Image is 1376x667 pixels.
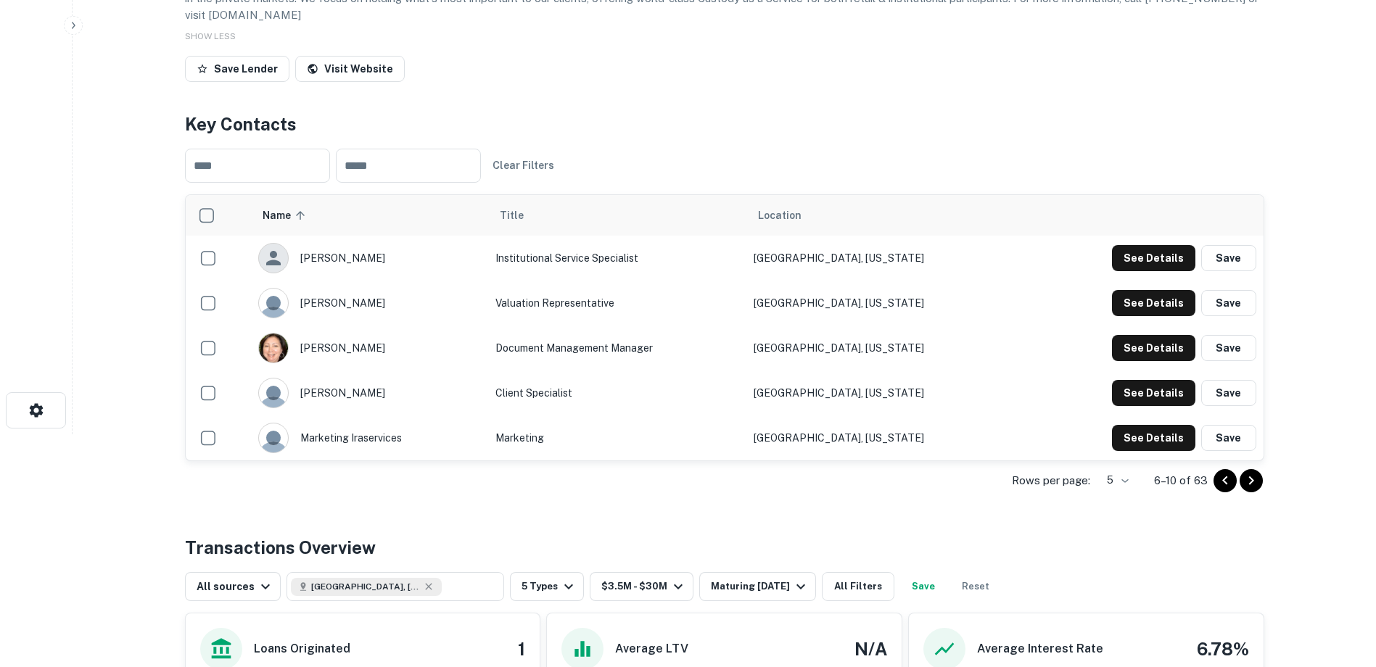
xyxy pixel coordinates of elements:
[258,378,482,408] div: [PERSON_NAME]
[295,56,405,82] a: Visit Website
[185,111,1264,137] h4: Key Contacts
[258,288,482,318] div: [PERSON_NAME]
[1112,245,1195,271] button: See Details
[1201,380,1256,406] button: Save
[746,370,1024,415] td: [GEOGRAPHIC_DATA], [US_STATE]
[186,195,1264,460] div: scrollable content
[1214,469,1237,492] button: Go to previous page
[259,289,288,318] img: 9c8pery4andzj6ohjkjp54ma2
[1154,472,1208,489] p: 6–10 of 63
[251,195,489,236] th: Name
[952,572,999,601] button: Reset
[699,572,816,601] button: Maturing [DATE]
[311,580,420,593] span: [GEOGRAPHIC_DATA], [GEOGRAPHIC_DATA], [GEOGRAPHIC_DATA]
[259,378,288,407] img: 9c8pery4andzj6ohjkjp54ma2
[1197,636,1249,662] h4: 6.78%
[746,415,1024,460] td: [GEOGRAPHIC_DATA], [US_STATE]
[900,572,947,601] button: Save your search to get updates of matches that match your search criteria.
[590,572,693,601] button: $3.5M - $30M
[1112,290,1195,316] button: See Details
[259,333,288,362] img: 1517356198784
[1201,245,1256,271] button: Save
[746,195,1024,236] th: Location
[185,534,376,560] h4: Transactions Overview
[500,207,543,224] span: Title
[488,415,746,460] td: Marketing
[185,572,281,601] button: All sources
[746,326,1024,370] td: [GEOGRAPHIC_DATA], [US_STATE]
[488,236,746,281] td: Institutional service specialist
[746,281,1024,326] td: [GEOGRAPHIC_DATA], [US_STATE]
[822,572,894,601] button: All Filters
[263,207,310,224] span: Name
[1201,425,1256,451] button: Save
[1240,469,1263,492] button: Go to next page
[258,333,482,363] div: [PERSON_NAME]
[854,636,887,662] h4: N/A
[488,195,746,236] th: Title
[258,243,482,273] div: [PERSON_NAME]
[488,326,746,370] td: Document Management Manager
[510,572,584,601] button: 5 Types
[758,207,802,224] span: Location
[185,56,289,82] button: Save Lender
[258,423,482,453] div: marketing iraservices
[1201,290,1256,316] button: Save
[1096,470,1131,491] div: 5
[488,281,746,326] td: Valuation Representative
[488,370,746,415] td: Client Specialist
[197,578,274,595] div: All sources
[977,640,1103,658] h6: Average Interest Rate
[259,423,288,452] img: 9c8pery4andzj6ohjkjp54ma2
[711,578,809,595] div: Maturing [DATE]
[487,152,560,178] button: Clear Filters
[1012,472,1090,489] p: Rows per page:
[254,640,350,658] h6: Loans Originated
[615,640,688,658] h6: Average LTV
[1112,425,1195,451] button: See Details
[1112,380,1195,406] button: See Details
[518,636,525,662] h4: 1
[1303,551,1376,621] iframe: Chat Widget
[746,236,1024,281] td: [GEOGRAPHIC_DATA], [US_STATE]
[1201,335,1256,361] button: Save
[1112,335,1195,361] button: See Details
[185,31,236,41] span: SHOW LESS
